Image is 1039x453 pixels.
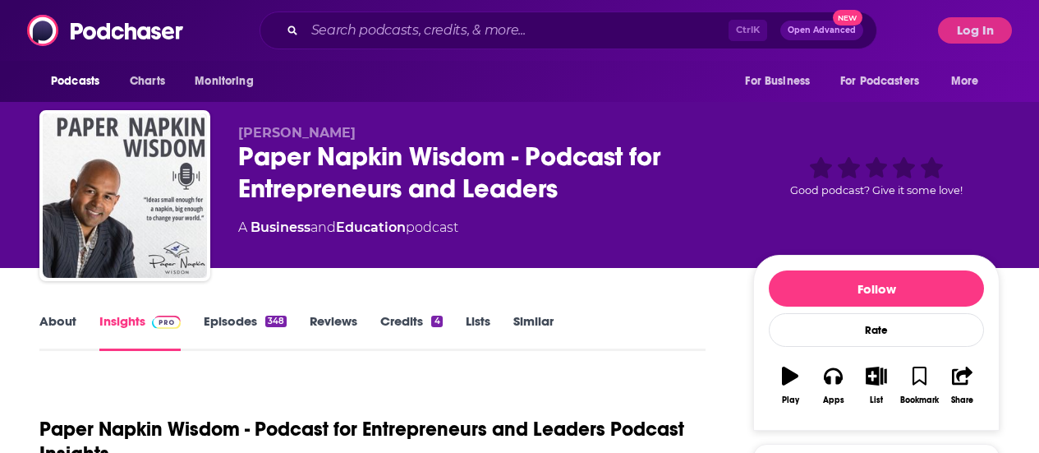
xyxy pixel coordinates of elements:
span: Good podcast? Give it some love! [790,184,963,196]
div: 348 [265,316,287,327]
a: Charts [119,66,175,97]
span: For Business [745,70,810,93]
button: open menu [733,66,830,97]
img: Paper Napkin Wisdom - Podcast for Entrepreneurs and Leaders [43,113,207,278]
img: Podchaser - Follow, Share and Rate Podcasts [27,15,185,46]
span: Open Advanced [788,26,856,35]
button: open menu [830,66,943,97]
button: Bookmark [898,356,940,415]
div: Bookmark [900,395,939,405]
button: open menu [39,66,121,97]
div: List [870,395,883,405]
button: Play [769,356,811,415]
a: Business [251,220,310,235]
div: Apps [823,395,844,405]
button: Open AdvancedNew [780,21,863,40]
span: Monitoring [195,70,253,93]
div: Good podcast? Give it some love! [753,125,1000,227]
a: Credits4 [380,313,442,351]
div: A podcast [238,218,458,238]
span: New [833,10,862,25]
div: 4 [431,316,442,327]
span: More [951,70,979,93]
span: Podcasts [51,70,99,93]
a: InsightsPodchaser Pro [99,313,181,351]
a: Lists [466,313,490,351]
span: Ctrl K [729,20,767,41]
button: open menu [940,66,1000,97]
button: Log In [938,17,1012,44]
div: Rate [769,313,984,347]
div: Search podcasts, credits, & more... [260,12,877,49]
input: Search podcasts, credits, & more... [305,17,729,44]
span: Charts [130,70,165,93]
a: Similar [513,313,554,351]
button: Apps [811,356,854,415]
a: Reviews [310,313,357,351]
button: open menu [183,66,274,97]
a: Education [336,220,406,235]
div: Play [782,395,799,405]
button: List [855,356,898,415]
button: Share [941,356,984,415]
span: [PERSON_NAME] [238,125,356,141]
a: Episodes348 [204,313,287,351]
div: Share [951,395,973,405]
img: Podchaser Pro [152,316,181,329]
a: About [39,313,76,351]
span: and [310,220,336,235]
button: Follow [769,270,984,307]
span: For Podcasters [840,70,919,93]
